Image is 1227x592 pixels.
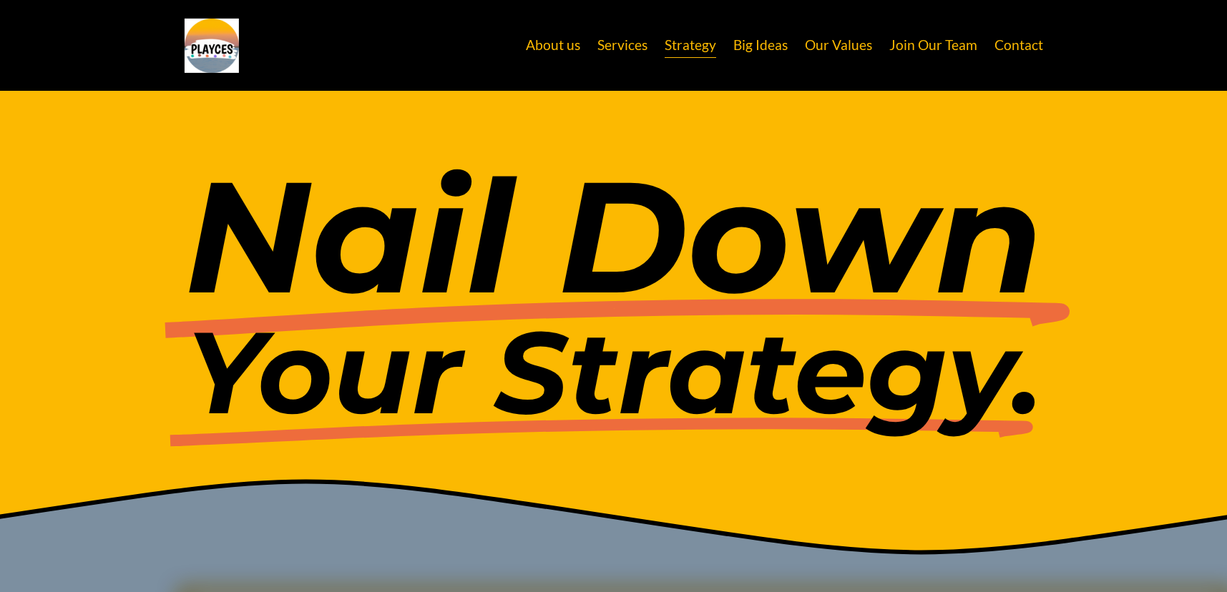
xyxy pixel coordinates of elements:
a: Strategy [665,32,716,59]
a: Contact [994,32,1043,59]
a: About us [526,32,580,59]
a: Big Ideas [733,32,788,59]
a: Services [597,32,647,59]
em: Your Strategy [185,302,1012,442]
em: Nail Down [185,141,1043,332]
em: . [1012,302,1042,442]
a: Join Our Team [889,32,977,59]
a: Our Values [805,32,872,59]
img: Playces Creative | Make Your Brand Your Greatest Asset | Brand, Marketing &amp; Social Media Agen... [185,19,239,73]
